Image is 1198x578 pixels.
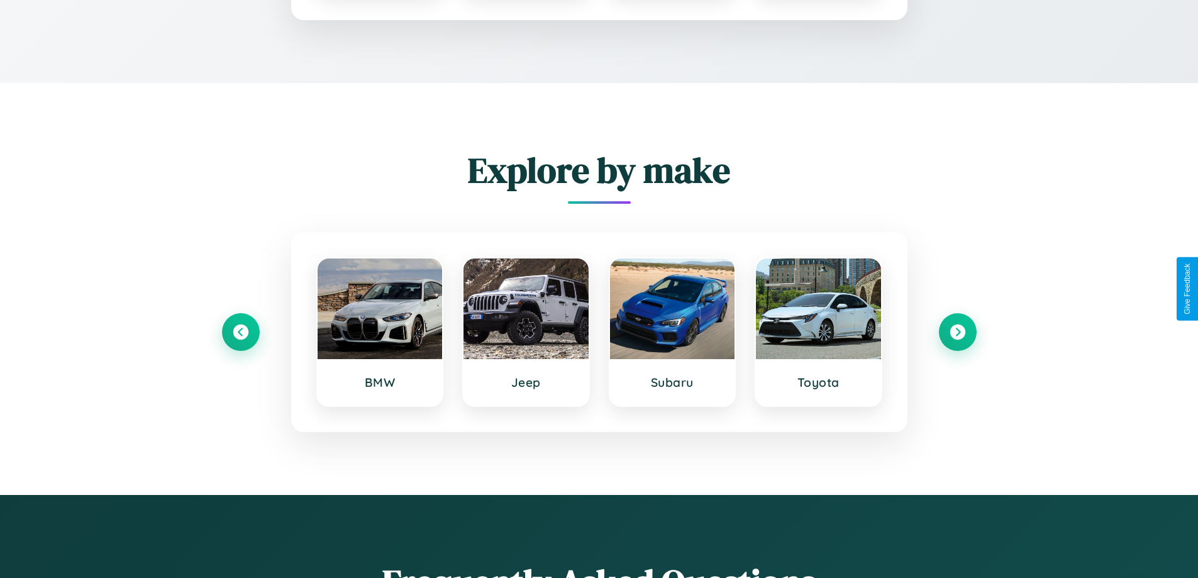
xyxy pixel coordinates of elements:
[1183,264,1192,314] div: Give Feedback
[623,375,723,390] h3: Subaru
[330,375,430,390] h3: BMW
[768,375,868,390] h3: Toyota
[222,146,977,194] h2: Explore by make
[476,375,576,390] h3: Jeep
